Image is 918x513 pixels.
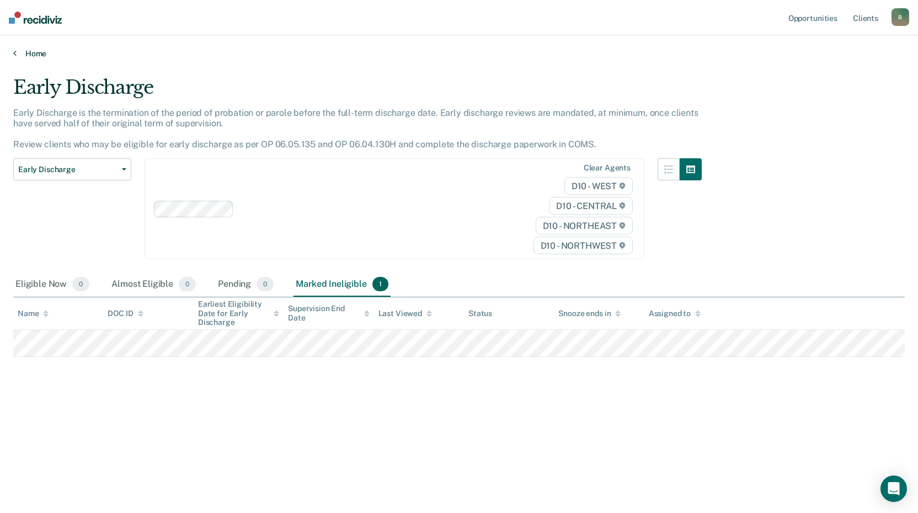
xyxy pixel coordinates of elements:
span: D10 - WEST [564,177,633,195]
img: Recidiviz [9,12,62,24]
div: Assigned to [649,309,701,318]
div: Early Discharge [13,76,702,108]
div: Last Viewed [378,309,432,318]
span: 1 [372,277,388,291]
span: Early Discharge [18,165,118,174]
div: Marked Ineligible1 [293,272,391,297]
a: Home [13,49,905,58]
div: Status [468,309,492,318]
button: B [892,8,909,26]
span: D10 - NORTHWEST [533,237,633,254]
div: Supervision End Date [288,304,369,323]
span: 0 [179,277,196,291]
p: Early Discharge is the termination of the period of probation or parole before the full-term disc... [13,108,698,150]
span: D10 - NORTHEAST [536,217,633,234]
div: Snooze ends in [558,309,621,318]
div: Almost Eligible0 [109,272,198,297]
span: 0 [72,277,89,291]
div: Eligible Now0 [13,272,92,297]
div: DOC ID [108,309,143,318]
span: 0 [257,277,274,291]
button: Early Discharge [13,158,131,180]
div: Pending0 [216,272,276,297]
span: D10 - CENTRAL [549,197,633,215]
div: Name [18,309,49,318]
div: Earliest Eligibility Date for Early Discharge [198,300,279,327]
div: Clear agents [584,163,631,173]
div: Open Intercom Messenger [880,475,907,502]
